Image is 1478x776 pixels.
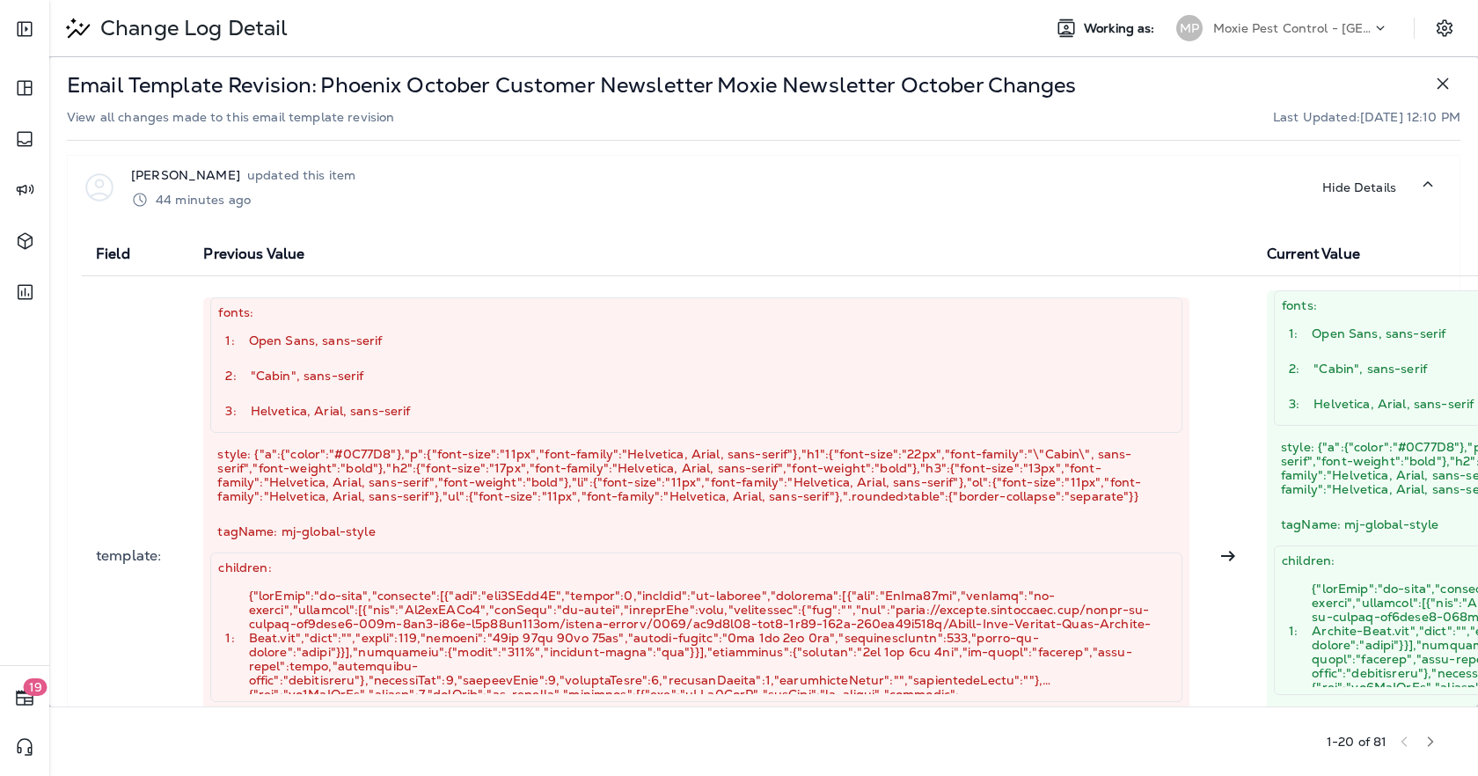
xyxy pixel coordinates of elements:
[217,524,1168,538] p: tagName: mj-global-style
[67,75,317,96] p: Email Template Revision:
[67,108,394,126] p: View all changes made to this email template revision
[96,247,175,261] p: Field
[217,447,1168,503] p: style: {"a":{"color":"#0C77D8"},"p":{"font-size":"11px","font-family":"Helvetica, Arial, sans-ser...
[225,369,236,383] p: 2:
[96,547,175,565] p: template :
[203,247,1189,261] p: Previous Value
[1176,15,1203,41] div: MP
[1213,21,1372,35] p: Moxie Pest Control - [GEOGRAPHIC_DATA]
[156,193,251,207] p: 44 minutes ago
[1289,624,1298,638] p: 1:
[251,369,1153,383] p: "Cabin", sans-serif
[156,191,251,209] div: Sep 19, 2025 11:26 AM
[1289,397,1299,411] p: 3:
[251,404,1153,418] p: Helvetica, Arial, sans-serif
[218,560,696,575] p: children:
[247,168,355,182] p: updated this item
[225,404,236,418] p: 3:
[1273,110,1460,124] p: Last Updated: [DATE] 12:10 PM
[320,75,713,96] p: Phoenix October Customer Newsletter
[225,631,234,645] p: 1:
[93,15,288,41] p: Change Log Detail
[249,333,1153,348] p: Open Sans, sans-serif
[218,305,696,319] p: fonts:
[249,589,1153,687] p: {"lorEmip":"do-sita","consecte":[{"adi":"eli3SEdd4E","tempor":0,"incIdid":"ut-laboree","dolorema"...
[1322,180,1396,194] p: Hide Details
[1429,12,1460,44] button: Settings
[1327,735,1387,749] div: 1 - 20 of 81
[1289,362,1299,376] p: 2:
[24,678,48,696] span: 19
[131,166,240,184] p: [PERSON_NAME]
[1289,326,1298,340] p: 1:
[988,75,1077,96] p: Changes
[1084,21,1159,36] span: Working as:
[717,75,984,96] p: Moxie Newsletter October
[225,333,234,348] p: 1:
